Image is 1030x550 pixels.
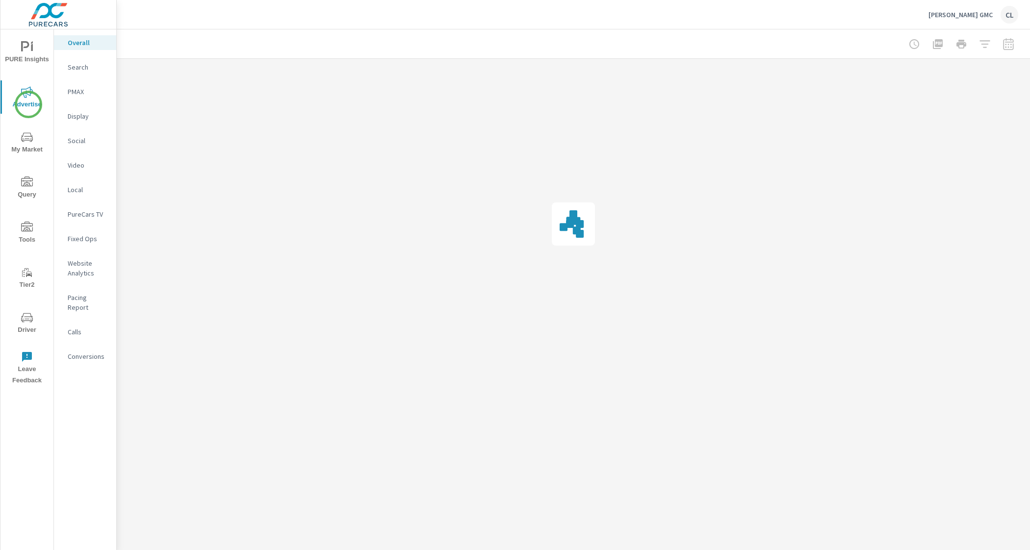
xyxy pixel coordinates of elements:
[3,312,51,336] span: Driver
[68,38,108,48] p: Overall
[54,133,116,148] div: Social
[928,10,993,19] p: [PERSON_NAME] GMC
[68,351,108,361] p: Conversions
[3,176,51,200] span: Query
[68,209,108,219] p: PureCars TV
[54,231,116,246] div: Fixed Ops
[68,62,108,72] p: Search
[68,258,108,278] p: Website Analytics
[0,29,53,390] div: nav menu
[54,290,116,315] div: Pacing Report
[68,111,108,121] p: Display
[3,41,51,65] span: PURE Insights
[68,160,108,170] p: Video
[1001,6,1018,24] div: CL
[3,351,51,386] span: Leave Feedback
[54,60,116,75] div: Search
[54,325,116,339] div: Calls
[68,234,108,244] p: Fixed Ops
[68,327,108,337] p: Calls
[54,349,116,364] div: Conversions
[68,136,108,146] p: Social
[68,293,108,312] p: Pacing Report
[54,84,116,99] div: PMAX
[54,182,116,197] div: Local
[54,256,116,280] div: Website Analytics
[3,267,51,291] span: Tier2
[54,35,116,50] div: Overall
[3,222,51,246] span: Tools
[54,207,116,222] div: PureCars TV
[68,87,108,97] p: PMAX
[3,86,51,110] span: Advertise
[68,185,108,195] p: Local
[54,158,116,173] div: Video
[54,109,116,124] div: Display
[3,131,51,155] span: My Market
